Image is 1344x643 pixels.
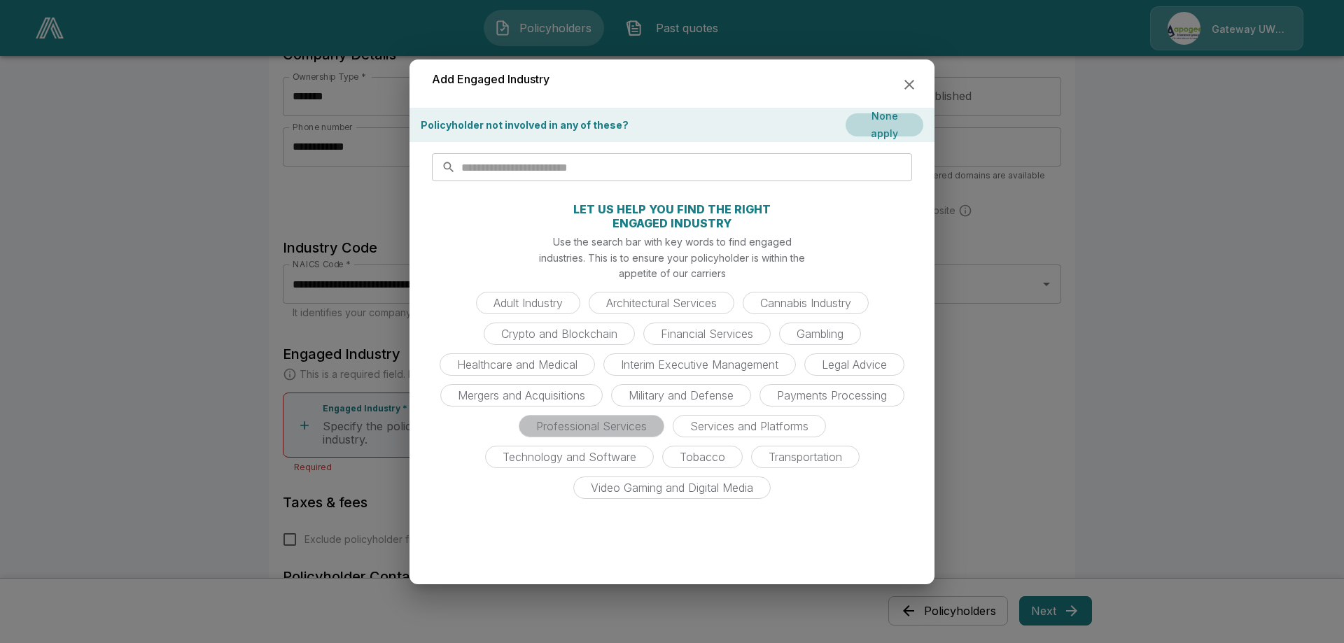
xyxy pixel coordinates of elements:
div: Architectural Services [589,292,734,314]
span: Healthcare and Medical [449,358,586,372]
div: Tobacco [662,446,743,468]
span: Services and Platforms [682,419,817,433]
div: Services and Platforms [673,415,826,437]
span: Professional Services [528,419,655,433]
div: Technology and Software [485,446,654,468]
span: Interim Executive Management [612,358,787,372]
span: Architectural Services [598,296,725,310]
span: Tobacco [671,450,734,464]
span: Payments Processing [769,388,895,402]
div: Interim Executive Management [603,353,796,376]
p: ENGAGED INDUSTRY [612,218,731,229]
button: None apply [846,113,923,136]
div: Cannabis Industry [743,292,869,314]
span: Crypto and Blockchain [493,327,626,341]
div: Financial Services [643,323,771,345]
div: Professional Services [519,415,664,437]
p: industries. This is to ensure your policyholder is within the [539,250,805,265]
p: Policyholder not involved in any of these? [421,118,629,132]
div: Mergers and Acquisitions [440,384,603,407]
p: Use the search bar with key words to find engaged [553,234,792,249]
div: Video Gaming and Digital Media [573,476,771,499]
div: Payments Processing [759,384,904,407]
div: Military and Defense [611,384,751,407]
span: Financial Services [652,327,762,341]
div: Transportation [751,446,860,468]
span: Mergers and Acquisitions [449,388,594,402]
div: Crypto and Blockchain [484,323,635,345]
span: Adult Industry [485,296,571,310]
div: Legal Advice [804,353,904,376]
p: LET US HELP YOU FIND THE RIGHT [573,204,771,215]
div: Healthcare and Medical [440,353,595,376]
div: Gambling [779,323,861,345]
p: appetite of our carriers [619,266,726,281]
span: Technology and Software [494,450,645,464]
span: Gambling [788,327,852,341]
span: Military and Defense [620,388,742,402]
span: Transportation [760,450,850,464]
h6: Add Engaged Industry [432,71,549,89]
span: Cannabis Industry [752,296,860,310]
div: Adult Industry [476,292,580,314]
span: Legal Advice [813,358,895,372]
span: Video Gaming and Digital Media [582,481,762,495]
